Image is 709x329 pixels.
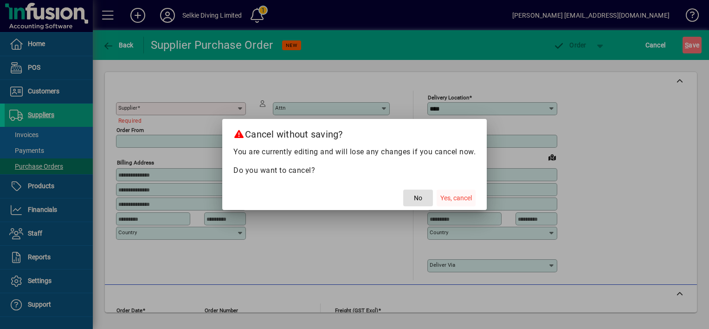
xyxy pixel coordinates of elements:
button: Yes, cancel [437,190,476,206]
span: No [414,193,422,203]
p: You are currently editing and will lose any changes if you cancel now. [233,146,476,158]
button: No [403,190,433,206]
span: Yes, cancel [440,193,472,203]
p: Do you want to cancel? [233,165,476,176]
h2: Cancel without saving? [222,119,487,146]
